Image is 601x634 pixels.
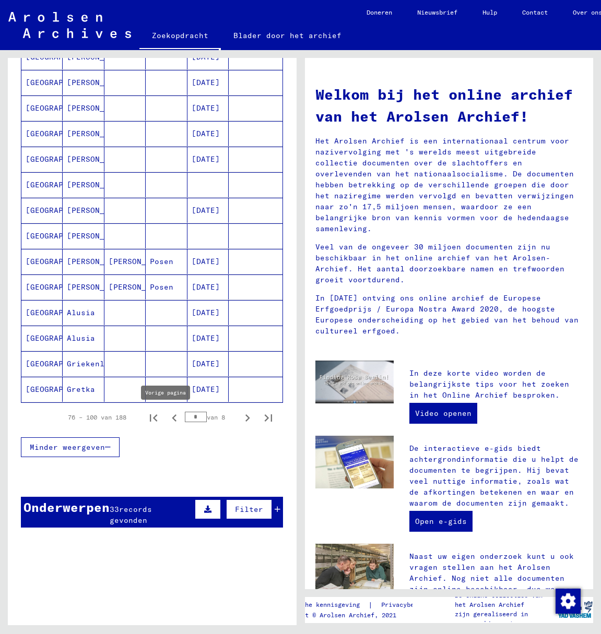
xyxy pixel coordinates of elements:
[192,385,220,394] font: [DATE]
[109,282,170,292] font: [PERSON_NAME]
[237,407,258,428] button: Volgende pagina
[192,308,220,317] font: [DATE]
[26,385,105,394] font: [GEOGRAPHIC_DATA]
[455,610,528,627] font: zijn gerealiseerd in samenwerking met
[258,407,279,428] button: Laatste pagina
[409,403,477,424] a: Video openen
[68,413,126,421] font: 76 – 100 van 188
[67,308,95,317] font: Alusia
[276,611,396,619] font: Copyright © Arolsen Archief, 2021
[30,442,105,452] font: Minder weergeven
[276,600,368,611] a: Juridische kennisgeving
[67,333,95,343] font: Alusia
[67,52,128,62] font: [PERSON_NAME]
[221,23,354,48] a: Blader door het archief
[409,444,579,508] font: De interactieve e-gids biedt achtergrondinformatie die u helpt de documenten te begrijpen. Hij be...
[417,8,457,16] font: Nieuwsbrief
[276,601,360,608] font: Juridische kennisgeving
[150,257,173,266] font: Posen
[67,282,128,292] font: [PERSON_NAME]
[373,600,441,611] a: Privacybeleid
[415,409,472,418] font: Video openen
[192,333,220,343] font: [DATE]
[409,368,569,400] font: In deze korte video worden de belangrijkste tips voor het zoeken in het Online Archief besproken.
[139,23,221,50] a: Zoekopdracht
[315,436,394,488] img: eguide.jpg
[26,129,105,138] font: [GEOGRAPHIC_DATA]
[192,282,220,292] font: [DATE]
[192,257,220,266] font: [DATE]
[67,154,128,164] font: [PERSON_NAME]
[315,242,564,284] font: Veel van de ongeveer 30 miljoen documenten zijn nu beschikbaar in het online archief van het Arol...
[21,437,120,457] button: Minder weergeven
[315,361,394,403] img: video.jpg
[26,103,105,113] font: [GEOGRAPHIC_DATA]
[315,544,394,596] img: inquiries.jpg
[110,505,119,514] font: 33
[207,413,225,421] font: van 8
[67,129,128,138] font: [PERSON_NAME]
[67,180,128,189] font: [PERSON_NAME]
[482,8,497,16] font: Hulp
[192,52,220,62] font: [DATE]
[368,600,373,609] font: |
[26,231,105,241] font: [GEOGRAPHIC_DATA]
[226,499,272,519] button: Filter
[67,385,95,394] font: Gretka
[315,85,573,125] font: Welkom bij het online archief van het Arolsen Archief!
[26,308,105,317] font: [GEOGRAPHIC_DATA]
[409,511,473,532] a: Open e-gids
[67,78,128,87] font: [PERSON_NAME]
[522,8,548,16] font: Contact
[109,257,170,266] font: [PERSON_NAME]
[67,206,128,215] font: [PERSON_NAME]
[26,180,105,189] font: [GEOGRAPHIC_DATA]
[409,552,574,627] font: Naast uw eigen onderzoek kunt u ook vragen stellen aan het Arolsen Archief. Nog niet alle documen...
[8,12,131,38] img: Arolsen_neg.svg
[315,136,574,233] font: Het Arolsen Archief is een internationaal centrum voor nazivervolging met 's werelds meest uitgeb...
[315,293,579,336] font: In [DATE] ontving ons online archief de Europese Erfgoedprijs / Europa Nostra Award 2020, de hoog...
[67,231,128,241] font: [PERSON_NAME]
[367,8,392,16] font: Doneren
[192,206,220,215] font: [DATE]
[143,407,164,428] button: Eerste pagina
[192,129,220,138] font: [DATE]
[26,257,105,266] font: [GEOGRAPHIC_DATA]
[26,206,105,215] font: [GEOGRAPHIC_DATA]
[26,359,105,368] font: [GEOGRAPHIC_DATA]
[235,505,263,514] font: Filter
[26,333,105,343] font: [GEOGRAPHIC_DATA]
[23,499,110,515] font: Onderwerpen
[164,407,185,428] button: Vorige pagina
[152,31,208,40] font: Zoekopdracht
[415,517,467,526] font: Open e-gids
[192,359,220,368] font: [DATE]
[67,257,128,266] font: [PERSON_NAME]
[192,78,220,87] font: [DATE]
[192,154,220,164] font: [DATE]
[26,52,105,62] font: [GEOGRAPHIC_DATA]
[381,601,429,608] font: Privacybeleid
[192,103,220,113] font: [DATE]
[26,154,105,164] font: [GEOGRAPHIC_DATA]
[233,31,341,40] font: Blader door het archief
[67,103,128,113] font: [PERSON_NAME]
[26,78,105,87] font: [GEOGRAPHIC_DATA]
[556,589,581,614] img: Wijzigingstoestemming
[67,359,119,368] font: Griekenland
[150,282,173,292] font: Posen
[26,282,105,292] font: [GEOGRAPHIC_DATA]
[110,505,152,525] font: records gevonden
